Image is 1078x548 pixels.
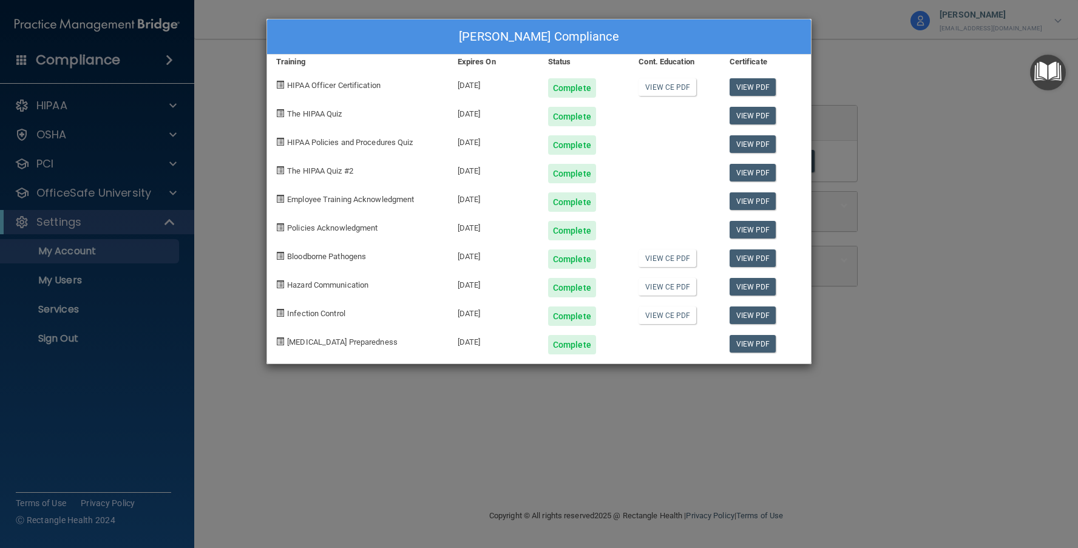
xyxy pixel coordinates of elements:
span: Policies Acknowledgment [287,223,378,232]
div: Complete [548,78,596,98]
a: View PDF [730,78,776,96]
span: Bloodborne Pathogens [287,252,366,261]
span: HIPAA Officer Certification [287,81,381,90]
div: Complete [548,249,596,269]
div: Complete [548,192,596,212]
div: Complete [548,306,596,326]
div: [DATE] [449,326,539,354]
div: Training [267,55,449,69]
div: [DATE] [449,212,539,240]
div: Complete [548,335,596,354]
div: [DATE] [449,98,539,126]
a: View PDF [730,107,776,124]
span: Employee Training Acknowledgment [287,195,414,204]
a: View CE PDF [639,278,696,296]
div: [DATE] [449,269,539,297]
div: Complete [548,278,596,297]
span: Infection Control [287,309,345,318]
div: [DATE] [449,126,539,155]
div: [DATE] [449,240,539,269]
div: [DATE] [449,69,539,98]
div: Complete [548,221,596,240]
span: [MEDICAL_DATA] Preparedness [287,337,398,347]
div: Complete [548,107,596,126]
span: HIPAA Policies and Procedures Quiz [287,138,413,147]
a: View CE PDF [639,249,696,267]
button: Open Resource Center [1030,55,1066,90]
a: View PDF [730,135,776,153]
span: The HIPAA Quiz #2 [287,166,353,175]
a: View CE PDF [639,78,696,96]
a: View CE PDF [639,306,696,324]
div: Expires On [449,55,539,69]
a: View PDF [730,192,776,210]
a: View PDF [730,278,776,296]
a: View PDF [730,306,776,324]
div: [DATE] [449,155,539,183]
div: [PERSON_NAME] Compliance [267,19,811,55]
div: [DATE] [449,183,539,212]
span: Hazard Communication [287,280,368,289]
div: Status [539,55,629,69]
a: View PDF [730,164,776,181]
span: The HIPAA Quiz [287,109,342,118]
div: Complete [548,164,596,183]
a: View PDF [730,335,776,353]
div: Cont. Education [629,55,720,69]
div: Complete [548,135,596,155]
div: [DATE] [449,297,539,326]
a: View PDF [730,249,776,267]
a: View PDF [730,221,776,238]
div: Certificate [720,55,811,69]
